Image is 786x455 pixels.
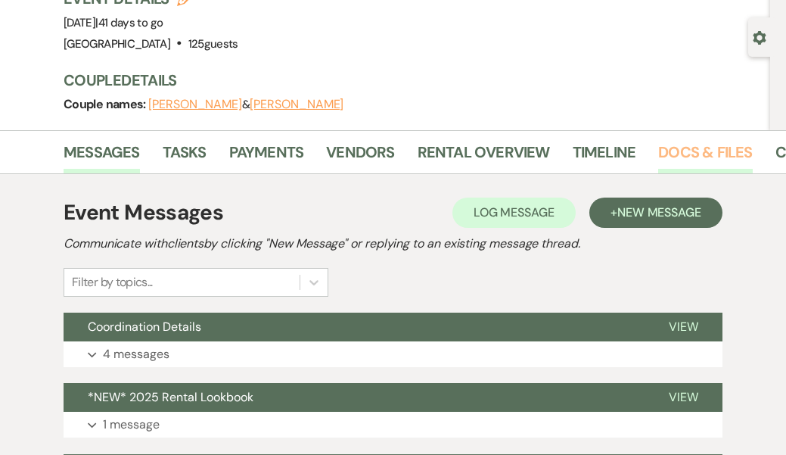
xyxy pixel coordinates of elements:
[64,383,645,412] button: *NEW* 2025 Rental Lookbook
[64,36,170,51] span: [GEOGRAPHIC_DATA]
[418,140,550,173] a: Rental Overview
[250,98,343,111] button: [PERSON_NAME]
[72,273,153,291] div: Filter by topics...
[645,383,722,412] button: View
[64,197,223,229] h1: Event Messages
[103,415,160,435] p: 1 message
[64,140,140,173] a: Messages
[64,15,163,30] span: [DATE]
[88,389,253,405] span: *NEW* 2025 Rental Lookbook
[64,96,148,112] span: Couple names:
[326,140,394,173] a: Vendors
[95,15,163,30] span: |
[148,97,343,112] span: &
[88,319,201,335] span: Coordination Details
[669,389,698,405] span: View
[452,198,576,228] button: Log Message
[163,140,207,173] a: Tasks
[617,204,701,220] span: New Message
[188,36,238,51] span: 125 guests
[645,313,722,341] button: View
[573,140,636,173] a: Timeline
[669,319,698,335] span: View
[658,140,752,173] a: Docs & Files
[98,15,163,30] span: 41 days to go
[589,198,722,228] button: +New Message
[474,204,555,220] span: Log Message
[64,412,722,438] button: 1 message
[64,313,645,341] button: Coordination Details
[64,341,722,367] button: 4 messages
[64,70,755,91] h3: Couple Details
[103,344,169,364] p: 4 messages
[753,30,766,44] button: Open lead details
[64,235,722,253] h2: Communicate with clients by clicking "New Message" or replying to an existing message thread.
[229,140,304,173] a: Payments
[148,98,242,111] button: [PERSON_NAME]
